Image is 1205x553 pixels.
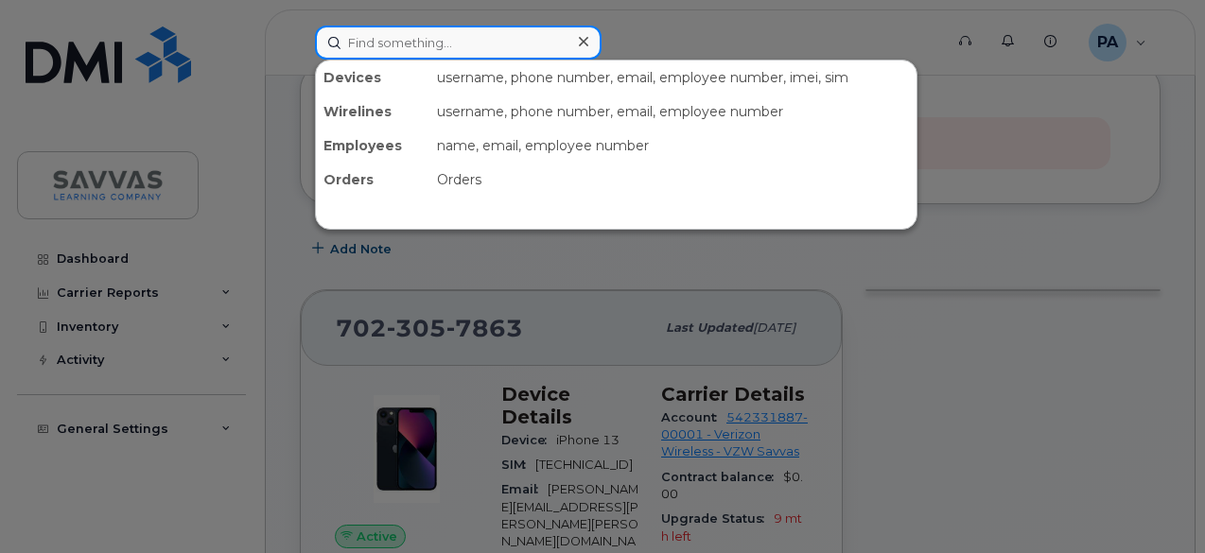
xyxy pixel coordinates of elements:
input: Find something... [315,26,602,60]
div: name, email, employee number [429,129,917,163]
div: username, phone number, email, employee number, imei, sim [429,60,917,95]
div: Devices [316,60,429,95]
div: username, phone number, email, employee number [429,95,917,129]
div: Wirelines [316,95,429,129]
div: Orders [316,163,429,197]
div: Employees [316,129,429,163]
div: Orders [429,163,917,197]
